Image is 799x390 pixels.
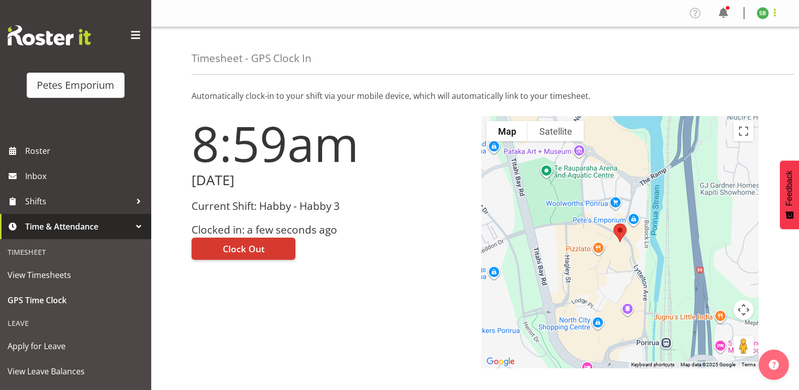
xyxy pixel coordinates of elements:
[733,300,754,320] button: Map camera controls
[484,355,517,368] a: Open this area in Google Maps (opens a new window)
[757,7,769,19] img: stephanie-burden9828.jpg
[484,355,517,368] img: Google
[3,313,149,333] div: Leave
[3,333,149,359] a: Apply for Leave
[8,339,144,354] span: Apply for Leave
[742,362,756,367] a: Terms (opens in new tab)
[631,361,674,368] button: Keyboard shortcuts
[25,143,146,158] span: Roster
[3,262,149,288] a: View Timesheets
[528,121,584,141] button: Show satellite imagery
[192,224,469,236] h3: Clocked in: a few seconds ago
[3,359,149,384] a: View Leave Balances
[192,238,295,260] button: Clock Out
[8,25,91,45] img: Rosterit website logo
[8,267,144,283] span: View Timesheets
[8,364,144,379] span: View Leave Balances
[192,173,469,188] h2: [DATE]
[733,336,754,356] button: Drag Pegman onto the map to open Street View
[8,293,144,308] span: GPS Time Clock
[486,121,528,141] button: Show street map
[192,200,469,212] h3: Current Shift: Habby - Habby 3
[223,242,265,255] span: Clock Out
[769,360,779,370] img: help-xxl-2.png
[192,116,469,171] h1: 8:59am
[733,121,754,141] button: Toggle fullscreen view
[681,362,735,367] span: Map data ©2025 Google
[780,160,799,229] button: Feedback - Show survey
[25,219,131,234] span: Time & Attendance
[3,288,149,313] a: GPS Time Clock
[192,52,312,64] h4: Timesheet - GPS Clock In
[785,171,794,206] span: Feedback
[25,169,146,184] span: Inbox
[25,194,131,209] span: Shifts
[3,242,149,262] div: Timesheet
[192,90,759,102] p: Automatically clock-in to your shift via your mobile device, which will automatically link to you...
[37,78,114,93] div: Petes Emporium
